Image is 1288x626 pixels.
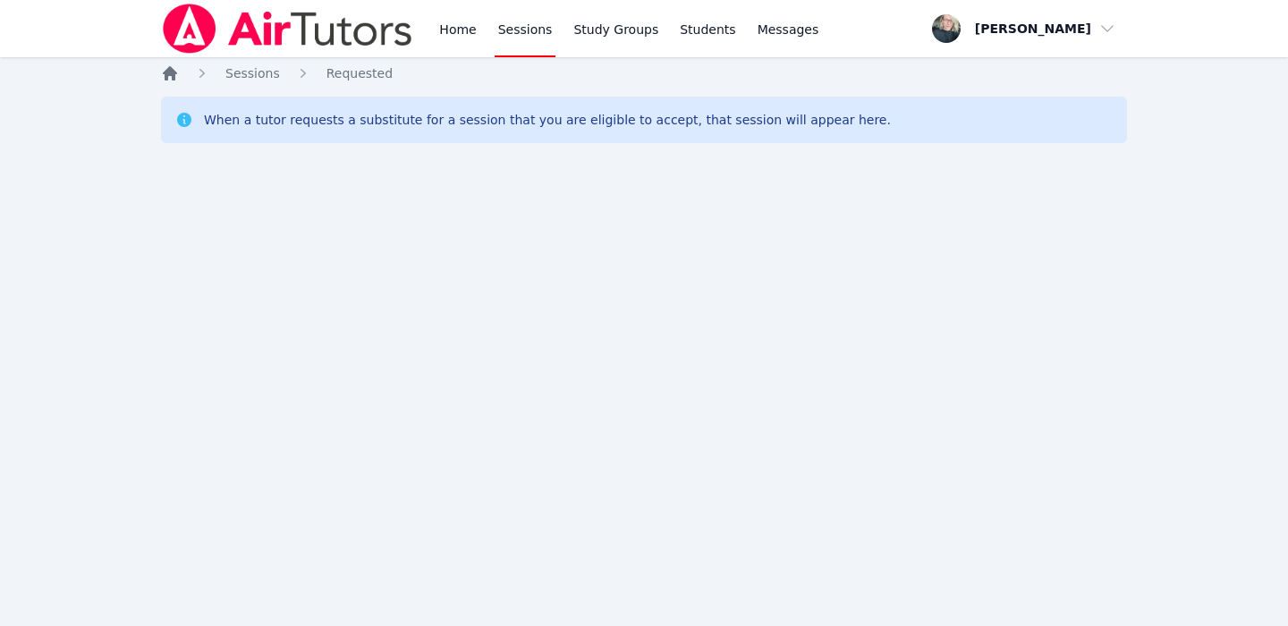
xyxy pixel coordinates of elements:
[225,64,280,82] a: Sessions
[758,21,819,38] span: Messages
[204,111,891,129] div: When a tutor requests a substitute for a session that you are eligible to accept, that session wi...
[161,4,414,54] img: Air Tutors
[161,64,1127,82] nav: Breadcrumb
[326,66,393,80] span: Requested
[225,66,280,80] span: Sessions
[326,64,393,82] a: Requested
